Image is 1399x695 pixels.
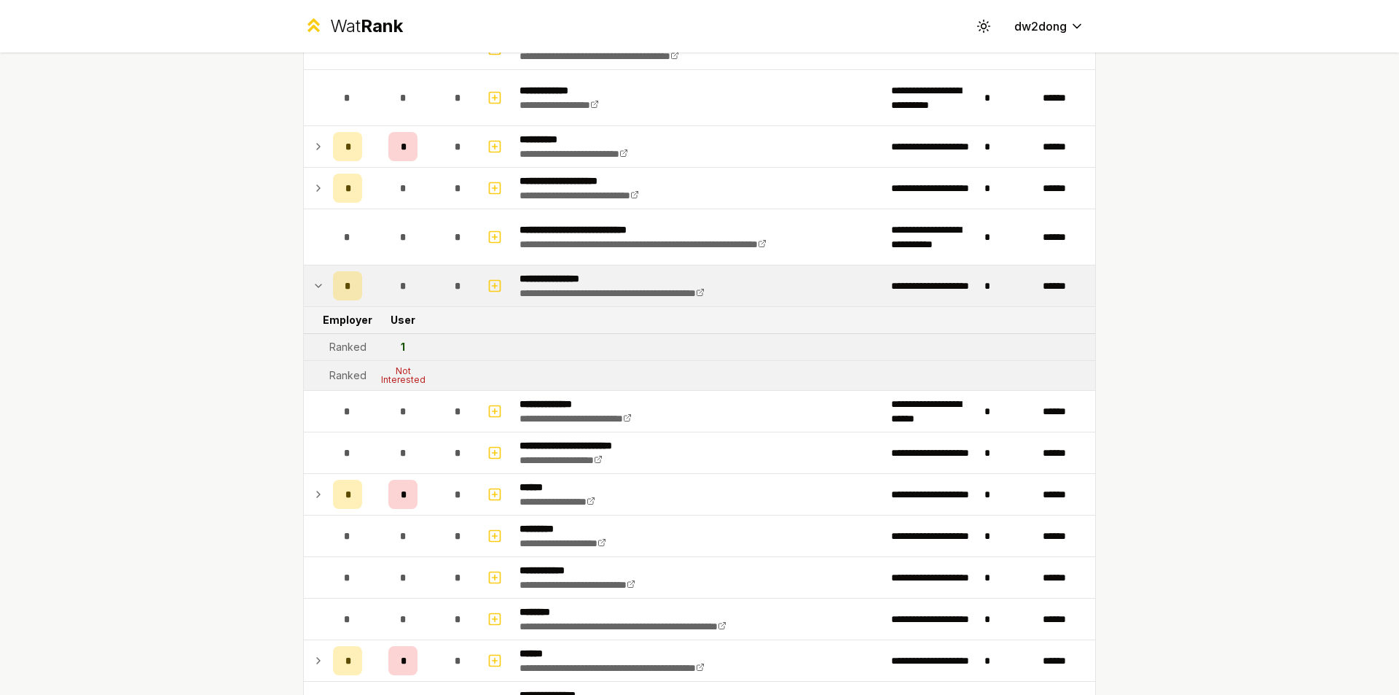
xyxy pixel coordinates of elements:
td: User [368,307,438,333]
div: Ranked [329,368,367,383]
div: Not Interested [374,367,432,384]
td: Employer [327,307,368,333]
a: WatRank [303,15,403,38]
div: Ranked [329,340,367,354]
span: Rank [361,15,403,36]
button: dw2dong [1003,13,1096,39]
div: Wat [330,15,403,38]
div: 1 [401,340,405,354]
span: dw2dong [1014,18,1067,35]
